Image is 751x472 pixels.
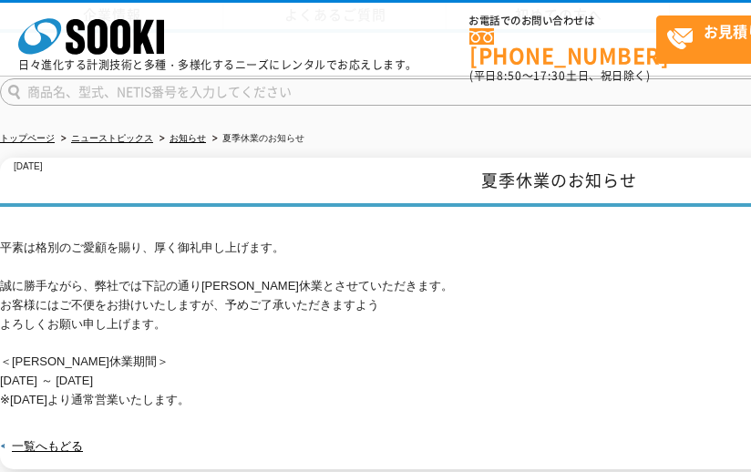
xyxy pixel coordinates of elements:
span: (平日 ～ 土日、祝日除く) [469,67,650,84]
a: [PHONE_NUMBER] [469,28,656,66]
span: お電話でのお問い合わせは [469,15,656,26]
a: お知らせ [170,133,206,143]
a: ニューストピックス [71,133,153,143]
li: 夏季休業のお知らせ [209,129,304,149]
p: 日々進化する計測技術と多種・多様化するニーズにレンタルでお応えします。 [18,59,417,70]
a: 一覧へもどる [12,439,83,453]
span: 17:30 [533,67,566,84]
p: [DATE] [14,158,42,177]
span: 8:50 [497,67,522,84]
